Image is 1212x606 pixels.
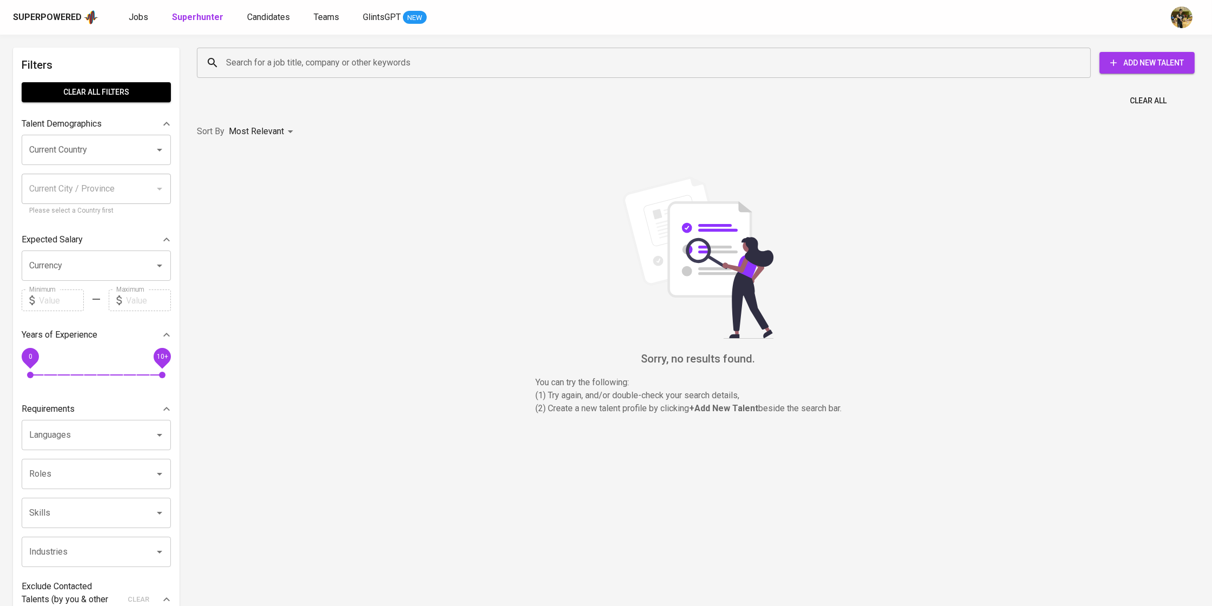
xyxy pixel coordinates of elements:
p: You can try the following : [536,376,860,389]
img: yongcheng@glints.com [1171,6,1193,28]
span: Teams [314,12,339,22]
button: Open [152,258,167,273]
span: Add New Talent [1108,56,1186,70]
div: Expected Salary [22,229,171,251]
button: Open [152,544,167,559]
input: Value [126,289,171,311]
b: Superhunter [172,12,223,22]
div: Years of Experience [22,324,171,346]
p: Requirements [22,403,75,416]
p: Sort By [197,125,224,138]
p: Most Relevant [229,125,284,138]
span: GlintsGPT [363,12,401,22]
img: file_searching.svg [617,176,779,339]
p: Years of Experience [22,328,97,341]
button: Open [152,142,167,157]
p: Expected Salary [22,233,83,246]
p: (1) Try again, and/or double-check your search details, [536,389,860,402]
h6: Filters [22,56,171,74]
button: Add New Talent [1100,52,1195,74]
p: Talent Demographics [22,117,102,130]
span: Candidates [247,12,290,22]
button: Open [152,505,167,521]
span: Jobs [129,12,148,22]
input: Value [39,289,84,311]
a: Jobs [129,11,150,24]
h6: Sorry, no results found. [197,350,1199,367]
span: 10+ [156,353,168,360]
button: Open [152,427,167,443]
img: app logo [84,9,98,25]
a: Superpoweredapp logo [13,9,98,25]
button: Clear All filters [22,82,171,102]
button: Clear All [1125,91,1171,111]
b: + Add New Talent [690,403,759,413]
a: Candidates [247,11,292,24]
div: Superpowered [13,11,82,24]
span: Clear All filters [30,85,162,99]
a: Superhunter [172,11,226,24]
a: Teams [314,11,341,24]
div: Talent Demographics [22,113,171,135]
span: NEW [403,12,427,23]
a: GlintsGPT NEW [363,11,427,24]
span: 0 [28,353,32,360]
div: Requirements [22,398,171,420]
p: (2) Create a new talent profile by clicking beside the search bar. [536,402,860,415]
div: Most Relevant [229,122,297,142]
span: Clear All [1130,94,1167,108]
button: Open [152,466,167,482]
p: Please select a Country first [29,206,163,216]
